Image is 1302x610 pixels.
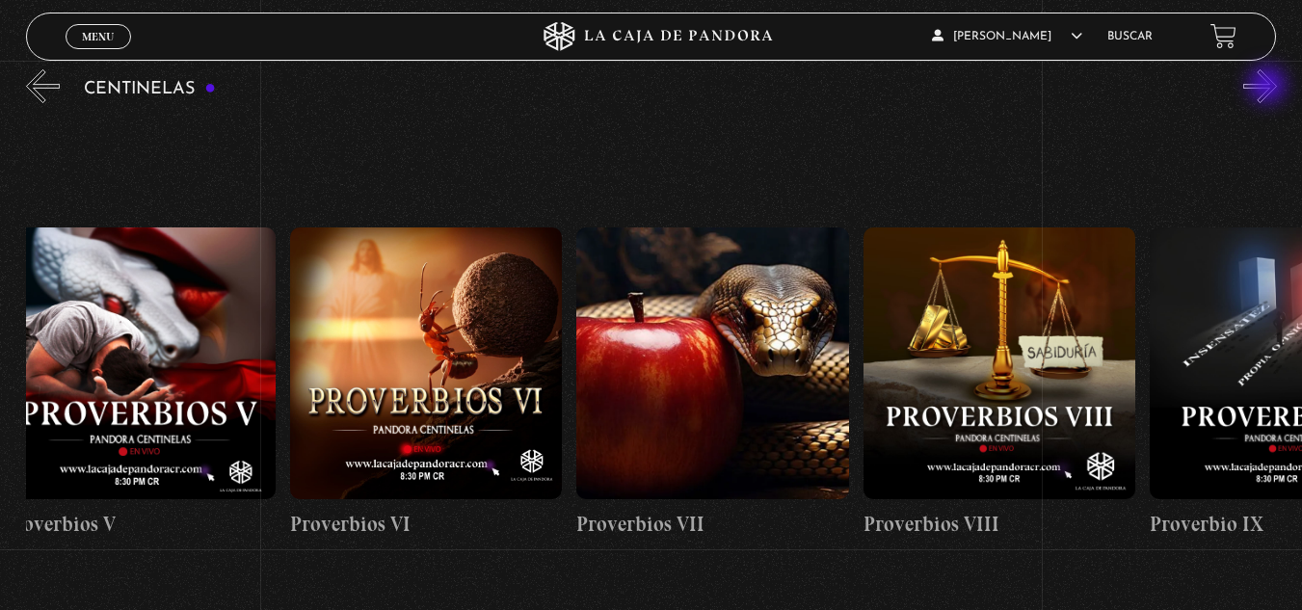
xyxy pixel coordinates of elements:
[1107,31,1153,42] a: Buscar
[576,509,849,540] h4: Proverbios VII
[1243,69,1277,103] button: Next
[84,80,216,98] h3: Centinelas
[864,509,1136,540] h4: Proverbios VIII
[290,509,563,540] h4: Proverbios VI
[75,46,120,60] span: Cerrar
[1210,23,1236,49] a: View your shopping cart
[3,509,276,540] h4: Proverbios V
[82,31,114,42] span: Menu
[932,31,1082,42] span: [PERSON_NAME]
[26,69,60,103] button: Previous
